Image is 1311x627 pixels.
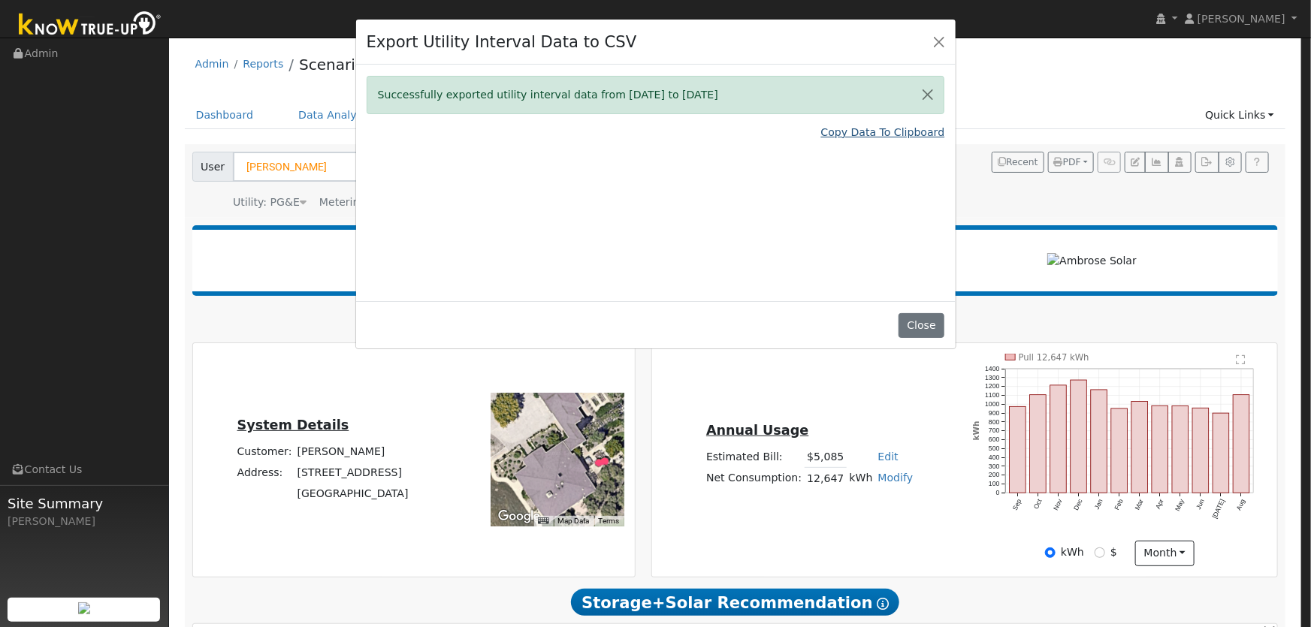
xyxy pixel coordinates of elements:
[367,76,945,114] div: Successfully exported utility interval data from [DATE] to [DATE]
[367,30,637,54] h4: Export Utility Interval Data to CSV
[929,31,950,52] button: Close
[821,125,945,140] a: Copy Data To Clipboard
[912,77,944,113] button: Close
[899,313,944,339] button: Close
